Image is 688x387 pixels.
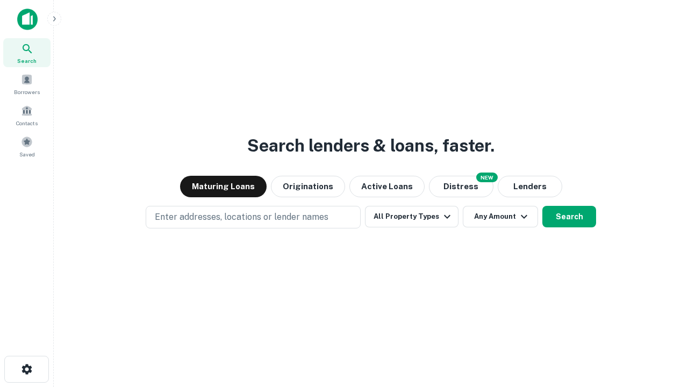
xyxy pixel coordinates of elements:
[14,88,40,96] span: Borrowers
[247,133,494,159] h3: Search lenders & loans, faster.
[463,206,538,227] button: Any Amount
[3,132,51,161] a: Saved
[271,176,345,197] button: Originations
[3,69,51,98] a: Borrowers
[349,176,425,197] button: Active Loans
[3,38,51,67] a: Search
[429,176,493,197] button: Search distressed loans with lien and other non-mortgage details.
[17,56,37,65] span: Search
[365,206,458,227] button: All Property Types
[180,176,267,197] button: Maturing Loans
[146,206,361,228] button: Enter addresses, locations or lender names
[155,211,328,224] p: Enter addresses, locations or lender names
[498,176,562,197] button: Lenders
[17,9,38,30] img: capitalize-icon.png
[476,173,498,182] div: NEW
[16,119,38,127] span: Contacts
[542,206,596,227] button: Search
[19,150,35,159] span: Saved
[634,301,688,353] iframe: Chat Widget
[3,101,51,130] a: Contacts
